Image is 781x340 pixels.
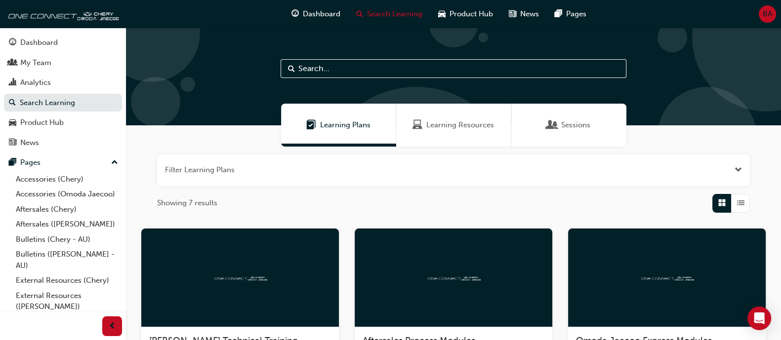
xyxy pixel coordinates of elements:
a: My Team [4,54,122,72]
a: Learning ResourcesLearning Resources [396,104,511,147]
button: Pages [4,153,122,172]
span: search-icon [9,99,16,108]
a: External Resources (Chery) [12,273,122,288]
span: Learning Plans [306,119,316,131]
a: Bulletins (Chery - AU) [12,232,122,247]
span: guage-icon [9,38,16,47]
a: search-iconSearch Learning [348,4,430,24]
div: Analytics [20,77,51,88]
a: News [4,134,122,152]
img: oneconnect [426,272,481,282]
button: DashboardMy TeamAnalyticsSearch LearningProduct HubNews [4,32,122,153]
a: SessionsSessions [511,104,626,147]
a: pages-iconPages [547,4,594,24]
div: Pages [20,157,41,168]
a: Accessories (Omoda Jaecoo) [12,187,122,202]
a: guage-iconDashboard [284,4,348,24]
span: Sessions [561,119,590,131]
a: Product Hub [4,113,122,132]
div: Open Intercom Messenger [747,306,771,330]
span: up-icon [111,156,118,169]
img: oneconnect [213,272,267,282]
a: Bulletins ([PERSON_NAME] - AU) [12,247,122,273]
span: people-icon [9,59,16,68]
span: news-icon [509,8,516,20]
span: List [737,197,744,209]
a: Aftersales ([PERSON_NAME]) [12,217,122,232]
img: oneconnect [640,272,694,282]
span: Learning Resources [412,119,422,131]
div: My Team [20,57,51,69]
span: Learning Resources [426,119,494,131]
span: guage-icon [291,8,299,20]
span: car-icon [9,118,16,127]
span: news-icon [9,139,16,148]
span: Dashboard [303,8,340,20]
span: BA [763,8,772,20]
button: Open the filter [735,164,742,176]
span: prev-icon [109,320,116,333]
a: Learning PlansLearning Plans [281,104,396,147]
img: oneconnect [5,4,119,24]
span: pages-icon [9,158,16,167]
a: Accessories (Chery) [12,172,122,187]
div: Dashboard [20,37,58,48]
a: news-iconNews [501,4,547,24]
div: Product Hub [20,117,64,128]
span: Pages [566,8,586,20]
span: chart-icon [9,78,16,87]
a: External Resources ([PERSON_NAME]) [12,288,122,314]
span: Learning Plans [320,119,370,131]
input: Search... [281,59,626,78]
a: Analytics [4,74,122,92]
span: search-icon [356,8,363,20]
a: Search Learning [4,94,122,112]
span: News [520,8,539,20]
span: Product Hub [450,8,493,20]
span: Search [288,63,295,75]
span: Showing 7 results [157,197,217,209]
span: Sessions [547,119,557,131]
span: car-icon [438,8,446,20]
button: BA [759,5,776,23]
a: car-iconProduct Hub [430,4,501,24]
a: Dashboard [4,34,122,52]
div: News [20,137,39,149]
span: Grid [718,197,726,209]
a: Aftersales (Chery) [12,202,122,217]
span: Search Learning [367,8,422,20]
span: pages-icon [555,8,562,20]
